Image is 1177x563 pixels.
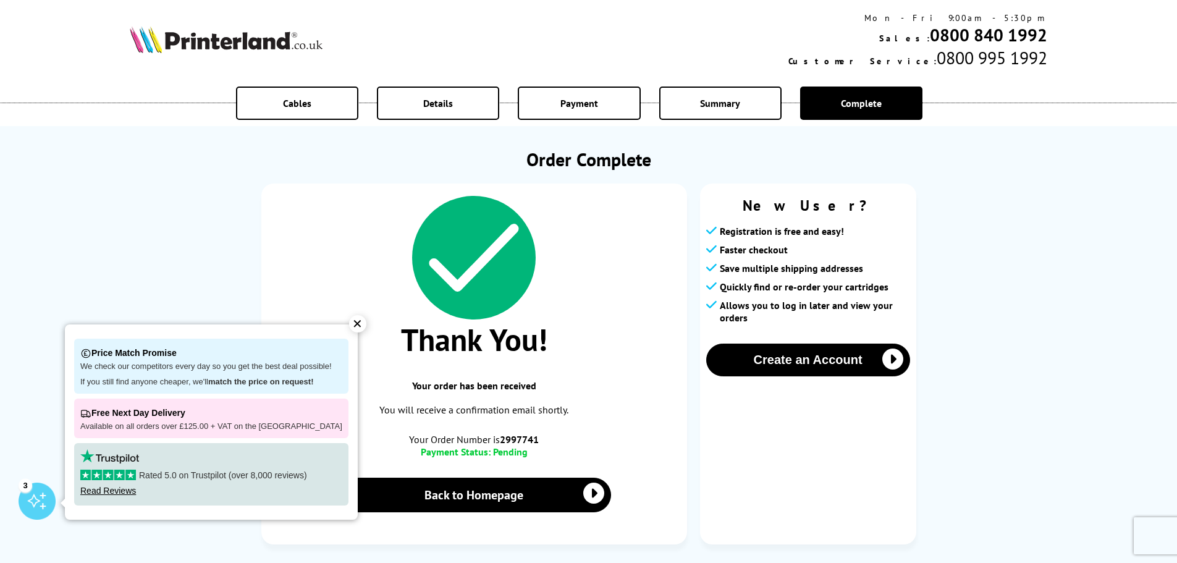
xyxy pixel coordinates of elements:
[500,433,539,446] b: 2997741
[337,478,612,512] a: Back to Homepage
[879,33,930,44] span: Sales:
[706,344,910,376] button: Create an Account
[720,299,910,324] span: Allows you to log in later and view your orders
[720,281,888,293] span: Quickly find or re-order your cartridges
[930,23,1047,46] a: 0800 840 1992
[261,147,916,171] h1: Order Complete
[80,470,342,481] p: Rated 5.0 on Trustpilot (over 8,000 reviews)
[493,446,528,458] span: Pending
[130,26,323,53] img: Printerland Logo
[80,362,342,372] p: We check our competitors every day so you get the best deal possible!
[720,262,863,274] span: Save multiple shipping addresses
[706,196,910,215] span: New User?
[720,225,844,237] span: Registration is free and easy!
[423,97,453,109] span: Details
[80,377,342,387] p: If you still find anyone cheaper, we'll
[788,12,1047,23] div: Mon - Fri 9:00am - 5:30pm
[274,433,675,446] span: Your Order Number is
[274,379,675,392] span: Your order has been received
[80,486,136,496] a: Read Reviews
[720,243,788,256] span: Faster checkout
[937,46,1047,69] span: 0800 995 1992
[80,449,139,464] img: trustpilot rating
[19,478,32,492] div: 3
[208,377,313,386] strong: match the price on request!
[274,402,675,418] p: You will receive a confirmation email shortly.
[421,446,491,458] span: Payment Status:
[80,421,342,432] p: Available on all orders over £125.00 + VAT on the [GEOGRAPHIC_DATA]
[349,315,366,332] div: ✕
[80,405,342,421] p: Free Next Day Delivery
[283,97,311,109] span: Cables
[788,56,937,67] span: Customer Service:
[80,345,342,362] p: Price Match Promise
[560,97,598,109] span: Payment
[80,470,136,480] img: stars-5.svg
[841,97,882,109] span: Complete
[274,320,675,360] span: Thank You!
[700,97,740,109] span: Summary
